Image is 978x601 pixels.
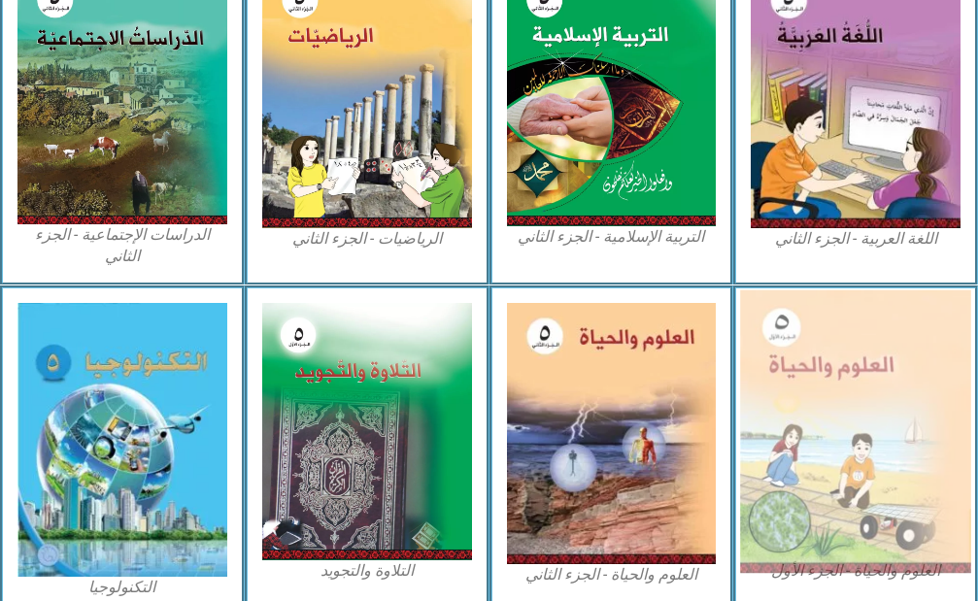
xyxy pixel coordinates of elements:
[17,577,227,598] figcaption: التكنولوجيا
[262,228,472,250] figcaption: الرياضيات - الجزء الثاني
[262,560,472,582] figcaption: التلاوة والتجويد
[507,226,717,248] figcaption: التربية الإسلامية - الجزء الثاني
[751,228,961,250] figcaption: اللغة العربية - الجزء الثاني
[507,564,717,585] figcaption: العلوم والحياة - الجزء الثاني
[17,224,227,268] figcaption: الدراسات الإجتماعية - الجزء الثاني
